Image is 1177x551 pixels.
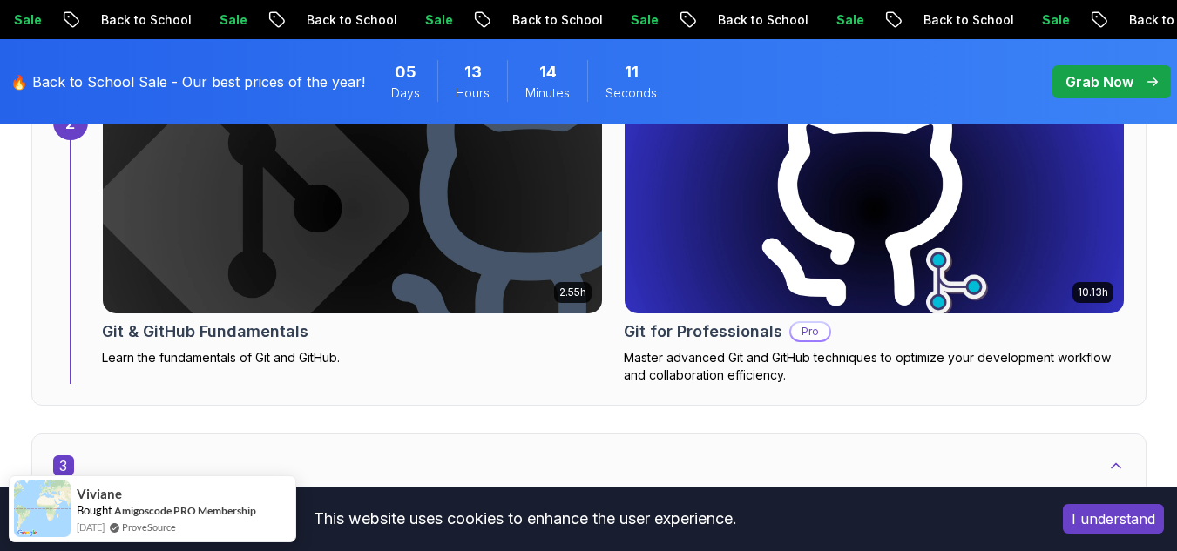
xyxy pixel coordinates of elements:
span: Viviane [77,487,122,501]
p: Learn the fundamentals of Git and GitHub. [102,349,603,366]
p: Sale [612,11,668,29]
h2: Git & GitHub Fundamentals [102,319,308,344]
p: Pro [791,323,829,340]
p: Back to School [494,11,612,29]
span: Minutes [525,84,570,102]
span: 14 Minutes [539,60,557,84]
a: Amigoscode PRO Membership [114,504,256,517]
p: Back to School [288,11,407,29]
span: Bought [77,503,112,517]
p: Sale [407,11,463,29]
button: Accept cookies [1063,504,1164,534]
span: 3 [53,455,74,476]
a: Git for Professionals card10.13hGit for ProfessionalsProMaster advanced Git and GitHub techniques... [624,105,1125,384]
img: Git & GitHub Fundamentals card [103,106,602,313]
span: [DATE] [77,520,105,534]
p: Back to School [83,11,201,29]
p: Sale [818,11,874,29]
span: Hours [456,84,490,102]
p: Sale [201,11,257,29]
img: provesource social proof notification image [14,480,71,537]
span: Seconds [605,84,657,102]
div: This website uses cookies to enhance the user experience. [13,500,1037,538]
p: Grab Now [1065,71,1133,92]
span: 11 Seconds [625,60,639,84]
p: 2.55h [559,286,586,299]
span: 13 Hours [464,60,482,84]
p: Sale [1024,11,1079,29]
p: Back to School [905,11,1024,29]
a: ProveSource [122,520,176,534]
p: Back to School [700,11,818,29]
span: Days [391,84,420,102]
img: Git for Professionals card [625,106,1124,313]
p: 10.13h [1078,286,1108,299]
span: 5 Days [395,60,416,84]
p: 🔥 Back to School Sale - Our best prices of the year! [10,71,365,92]
a: Git & GitHub Fundamentals card2.55hGit & GitHub FundamentalsLearn the fundamentals of Git and Git... [102,105,603,366]
h2: Git for Professionals [624,319,782,344]
p: Master advanced Git and GitHub techniques to optimize your development workflow and collaboration... [624,349,1125,384]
